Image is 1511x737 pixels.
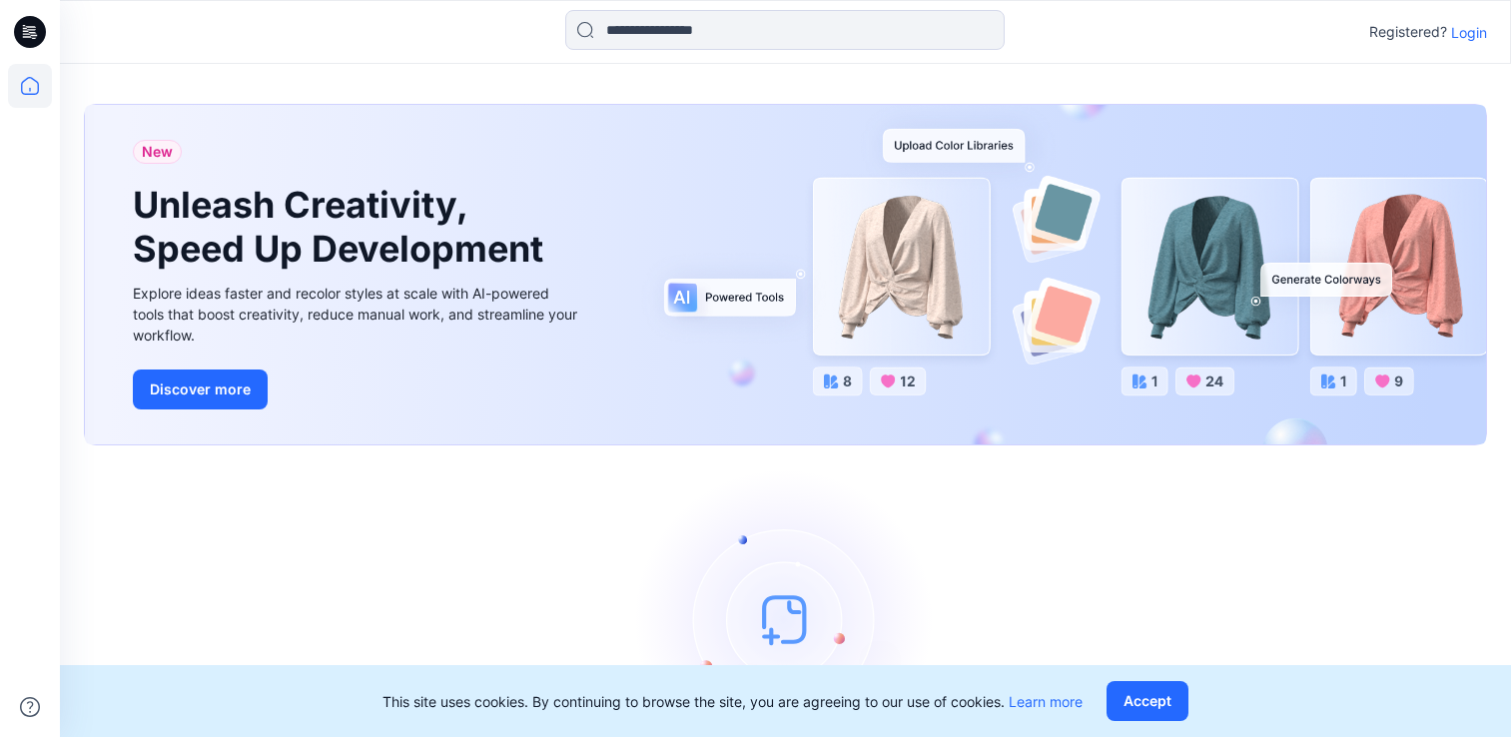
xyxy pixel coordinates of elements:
[1009,693,1083,710] a: Learn more
[382,691,1083,712] p: This site uses cookies. By continuing to browse the site, you are agreeing to our use of cookies.
[133,369,582,409] a: Discover more
[1107,681,1188,721] button: Accept
[133,369,268,409] button: Discover more
[133,184,552,270] h1: Unleash Creativity, Speed Up Development
[133,283,582,346] div: Explore ideas faster and recolor styles at scale with AI-powered tools that boost creativity, red...
[1369,20,1447,44] p: Registered?
[1451,22,1487,43] p: Login
[142,140,173,164] span: New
